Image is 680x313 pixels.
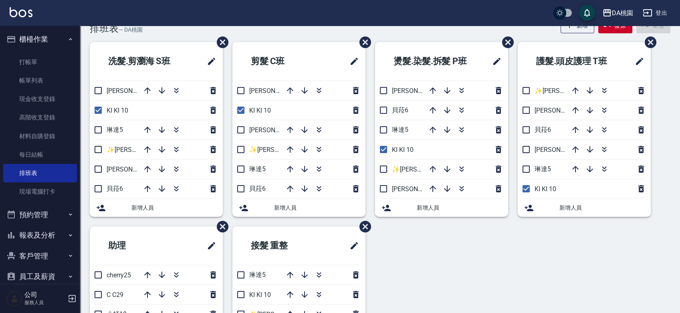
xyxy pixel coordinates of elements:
[107,107,128,114] span: KI KI 10
[535,146,586,153] span: [PERSON_NAME]3
[239,231,322,260] h2: 接髮 重整
[496,30,515,54] span: 刪除班表
[3,204,77,225] button: 預約管理
[3,90,77,108] a: 現金收支登錄
[3,182,77,201] a: 現場電腦打卡
[559,204,644,212] span: 新增人員
[3,145,77,164] a: 每日結帳
[107,271,131,279] span: cherry25
[3,246,77,267] button: 客戶管理
[96,47,192,76] h2: 洗髮.剪瀏海 S班
[561,18,595,33] button: 新增
[131,204,216,212] span: 新增人員
[392,106,408,114] span: 貝菈6
[10,7,32,17] img: Logo
[417,204,502,212] span: 新增人員
[345,236,359,255] span: 修改班表的標題
[249,165,266,173] span: 琳達5
[107,146,228,153] span: ✨[PERSON_NAME][PERSON_NAME] ✨16
[353,215,372,238] span: 刪除班表
[24,299,65,306] p: 服務人員
[249,271,266,279] span: 琳達5
[392,146,414,153] span: KI KI 10
[3,225,77,246] button: 報表及分析
[353,30,372,54] span: 刪除班表
[392,166,513,173] span: ✨[PERSON_NAME][PERSON_NAME] ✨16
[640,6,670,20] button: 登出
[3,29,77,50] button: 櫃檯作業
[107,166,158,173] span: [PERSON_NAME]8
[487,52,502,71] span: 修改班表的標題
[249,126,301,134] span: [PERSON_NAME]3
[3,53,77,71] a: 打帳單
[211,215,230,238] span: 刪除班表
[375,199,508,217] div: 新增人員
[3,127,77,145] a: 材料自購登錄
[249,87,301,95] span: [PERSON_NAME]8
[119,26,143,34] h6: — DA桃園
[249,185,266,192] span: 貝菈6
[612,8,633,18] div: DA桃園
[202,52,216,71] span: 修改班表的標題
[598,18,632,33] button: 復原
[3,266,77,287] button: 員工及薪資
[249,107,271,114] span: KI KI 10
[24,291,65,299] h5: 公司
[211,30,230,54] span: 刪除班表
[239,47,321,76] h2: 剪髮 C班
[599,5,636,21] button: DA桃園
[392,126,408,133] span: 琳達5
[639,30,658,54] span: 刪除班表
[535,185,556,193] span: KI KI 10
[249,291,271,299] span: KI KI 10
[392,185,444,193] span: [PERSON_NAME]8
[535,126,551,133] span: 貝菈6
[579,5,595,21] button: save
[345,52,359,71] span: 修改班表的標題
[535,87,656,95] span: ✨[PERSON_NAME][PERSON_NAME] ✨16
[535,165,551,173] span: 琳達5
[3,71,77,90] a: 帳單列表
[107,185,123,192] span: 貝菈6
[518,199,651,217] div: 新增人員
[249,146,370,153] span: ✨[PERSON_NAME][PERSON_NAME] ✨16
[3,108,77,127] a: 高階收支登錄
[274,204,359,212] span: 新增人員
[107,291,123,299] span: C C29
[232,199,365,217] div: 新增人員
[630,52,644,71] span: 修改班表的標題
[90,199,223,217] div: 新增人員
[381,47,482,76] h2: 燙髮.染髮.拆髮 P班
[6,291,22,307] img: Person
[96,231,170,260] h2: 助理
[90,23,119,34] h3: 排班表
[392,87,444,95] span: [PERSON_NAME]3
[107,126,123,133] span: 琳達5
[202,236,216,255] span: 修改班表的標題
[3,164,77,182] a: 排班表
[524,47,624,76] h2: 護髮.頭皮護理 T班
[535,107,586,114] span: [PERSON_NAME]8
[107,87,158,95] span: [PERSON_NAME]3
